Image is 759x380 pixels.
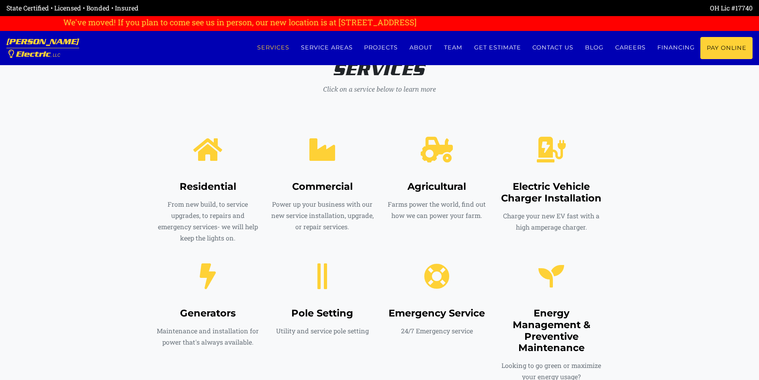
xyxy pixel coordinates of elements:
span: , LLC [51,53,60,58]
p: Power up your business with our new service installation, upgrade, or repair services. [271,199,374,232]
a: Contact us [527,37,579,58]
a: Agricultural Farms power the world, find out how we can power your farm. [386,144,488,221]
h4: Commercial [271,181,374,193]
a: Service Areas [295,37,358,58]
h2: Services [157,60,603,80]
a: Team [438,37,468,58]
a: Financing [651,37,700,58]
a: Get estimate [468,37,527,58]
a: Careers [610,37,652,58]
a: Residential From new build, to service upgrades, to repairs and emergency services- we will help ... [157,144,259,244]
a: Pole Setting Utility and service pole setting [271,271,374,337]
h4: Pole Setting [271,308,374,319]
h3: Click on a service below to learn more [157,86,603,93]
p: Utility and service pole setting [271,325,374,337]
div: State Certified • Licensed • Bonded • Insured [6,3,380,13]
h4: Residential [157,181,259,193]
a: Electric Vehicle Charger Installation Charge your new EV fast with a high amperage charger. [500,144,603,232]
p: Charge your new EV fast with a high amperage charger. [500,210,603,233]
a: Blog [579,37,610,58]
h4: Generators [157,308,259,319]
p: Maintenance and installation for power that's always available. [157,325,259,348]
a: About [404,37,438,58]
a: Pay Online [700,37,753,59]
h4: Electric Vehicle Charger Installation [500,181,603,204]
p: Farms power the world, find out how we can power your farm. [386,199,488,221]
div: OH Lic #17740 [380,3,753,13]
p: 24/7 Emergency service [386,325,488,337]
p: From new build, to service upgrades, to repairs and emergency services- we will help keep the lig... [157,199,259,244]
a: Emergency Service 24/7 Emergency service [386,271,488,337]
a: Services [251,37,295,58]
h4: Emergency Service [386,308,488,319]
h4: Energy Management & Preventive Maintenance [500,308,603,354]
a: Projects [358,37,404,58]
a: [PERSON_NAME] Electric, LLC [6,31,79,65]
a: Generators Maintenance and installation for power that's always available. [157,271,259,348]
a: Commercial Power up your business with our new service installation, upgrade, or repair services. [271,144,374,232]
h4: Agricultural [386,181,488,193]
